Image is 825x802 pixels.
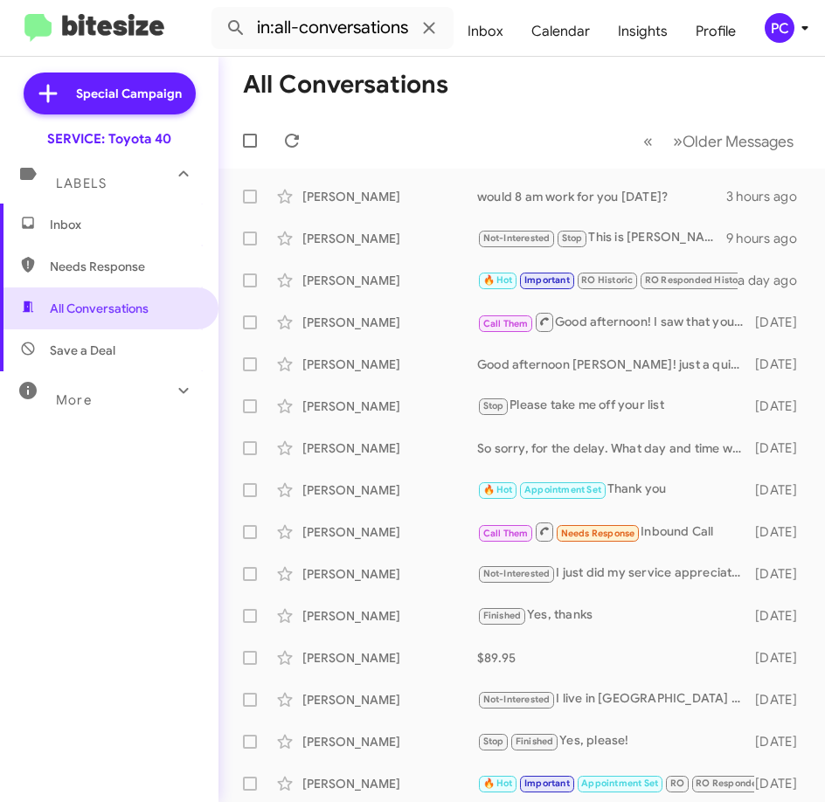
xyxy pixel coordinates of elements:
[754,649,811,667] div: [DATE]
[50,258,198,275] span: Needs Response
[302,439,477,457] div: [PERSON_NAME]
[302,230,477,247] div: [PERSON_NAME]
[477,356,754,373] div: Good afternoon [PERSON_NAME]! just a quick note, even if your vehicle isn’t showing as due, Toyot...
[754,565,811,583] div: [DATE]
[50,300,149,317] span: All Conversations
[24,73,196,114] a: Special Campaign
[754,775,811,792] div: [DATE]
[50,216,198,233] span: Inbox
[302,481,477,499] div: [PERSON_NAME]
[483,318,529,329] span: Call Them
[302,565,477,583] div: [PERSON_NAME]
[662,123,804,159] button: Next
[562,232,583,244] span: Stop
[302,398,477,415] div: [PERSON_NAME]
[477,270,738,290] div: Hey [PERSON_NAME], so my car needs oil change can I come now if there is availability?
[483,232,551,244] span: Not-Interested
[524,274,570,286] span: Important
[517,6,604,57] a: Calendar
[302,607,477,625] div: [PERSON_NAME]
[483,694,551,705] span: Not-Interested
[754,733,811,750] div: [DATE]
[56,176,107,191] span: Labels
[302,272,477,289] div: [PERSON_NAME]
[524,484,601,495] span: Appointment Set
[477,605,754,626] div: Yes, thanks
[483,274,513,286] span: 🔥 Hot
[477,689,754,709] div: I live in [GEOGRAPHIC_DATA] and am having my service done here, thanks.
[302,733,477,750] div: [PERSON_NAME]
[754,356,811,373] div: [DATE]
[581,274,633,286] span: RO Historic
[50,342,115,359] span: Save a Deal
[302,691,477,709] div: [PERSON_NAME]
[477,228,726,248] div: This is [PERSON_NAME] with Ourisman Toyota 40.
[483,610,522,621] span: Finished
[754,607,811,625] div: [DATE]
[581,778,658,789] span: Appointment Set
[477,773,754,793] div: 👍
[754,398,811,415] div: [DATE]
[454,6,517,57] a: Inbox
[477,731,754,751] div: Yes, please!
[754,691,811,709] div: [DATE]
[633,123,663,159] button: Previous
[750,13,806,43] button: PC
[302,649,477,667] div: [PERSON_NAME]
[211,7,454,49] input: Search
[302,523,477,541] div: [PERSON_NAME]
[47,130,171,148] div: SERVICE: Toyota 40
[483,400,504,411] span: Stop
[483,528,529,539] span: Call Them
[477,439,754,457] div: So sorry, for the delay. What day and time would you like to come in?
[643,130,653,152] span: «
[754,439,811,457] div: [DATE]
[726,188,811,205] div: 3 hours ago
[302,356,477,373] div: [PERSON_NAME]
[673,130,683,152] span: »
[477,396,754,416] div: Please take me off your list
[477,649,754,667] div: $89.95
[754,523,811,541] div: [DATE]
[696,778,763,789] span: RO Responded
[483,736,504,747] span: Stop
[561,528,635,539] span: Needs Response
[670,778,684,789] span: RO
[754,481,811,499] div: [DATE]
[76,85,182,102] span: Special Campaign
[682,6,750,57] a: Profile
[683,132,794,151] span: Older Messages
[302,188,477,205] div: [PERSON_NAME]
[483,778,513,789] span: 🔥 Hot
[483,484,513,495] span: 🔥 Hot
[477,311,754,333] div: Good afternoon! I saw that you gave us a call earlier and just wanted to check in to see if you w...
[477,188,726,205] div: would 8 am work for you [DATE]?
[302,775,477,792] div: [PERSON_NAME]
[726,230,811,247] div: 9 hours ago
[524,778,570,789] span: Important
[302,314,477,331] div: [PERSON_NAME]
[477,563,754,584] div: I just did my service appreciate it
[56,392,92,408] span: More
[645,274,750,286] span: RO Responded Historic
[604,6,682,57] a: Insights
[477,480,754,500] div: Thank you
[516,736,554,747] span: Finished
[243,71,448,99] h1: All Conversations
[477,521,754,543] div: Inbound Call
[483,568,551,579] span: Not-Interested
[765,13,794,43] div: PC
[634,123,804,159] nav: Page navigation example
[738,272,811,289] div: a day ago
[754,314,811,331] div: [DATE]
